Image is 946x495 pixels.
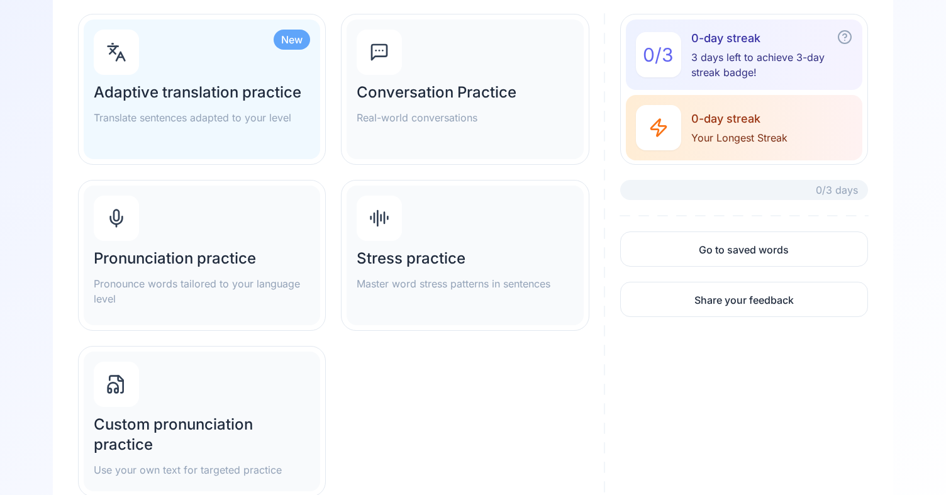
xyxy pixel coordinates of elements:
p: Translate sentences adapted to your level [94,110,310,125]
h2: Adaptive translation practice [94,82,310,103]
span: 3 days left to achieve 3-day streak badge! [691,50,852,80]
h2: Conversation Practice [357,82,573,103]
h2: Pronunciation practice [94,248,310,269]
a: Conversation PracticeReal-world conversations [341,14,589,165]
h2: Stress practice [357,248,573,269]
span: Your Longest Streak [691,130,787,145]
h2: Custom pronunciation practice [94,414,310,455]
span: 0-day streak [691,30,852,47]
a: Stress practiceMaster word stress patterns in sentences [341,180,589,331]
a: NewAdaptive translation practiceTranslate sentences adapted to your level [78,14,326,165]
p: Real-world conversations [357,110,573,125]
span: 0 / 3 [643,43,674,66]
span: 0-day streak [691,110,787,128]
p: Master word stress patterns in sentences [357,276,573,291]
p: Pronounce words tailored to your language level [94,276,310,306]
span: 0/3 days [816,182,858,197]
p: Use your own text for targeted practice [94,462,310,477]
a: Share your feedback [620,282,868,317]
div: New [274,30,310,50]
a: Go to saved words [620,231,868,267]
a: Pronunciation practicePronounce words tailored to your language level [78,180,326,331]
